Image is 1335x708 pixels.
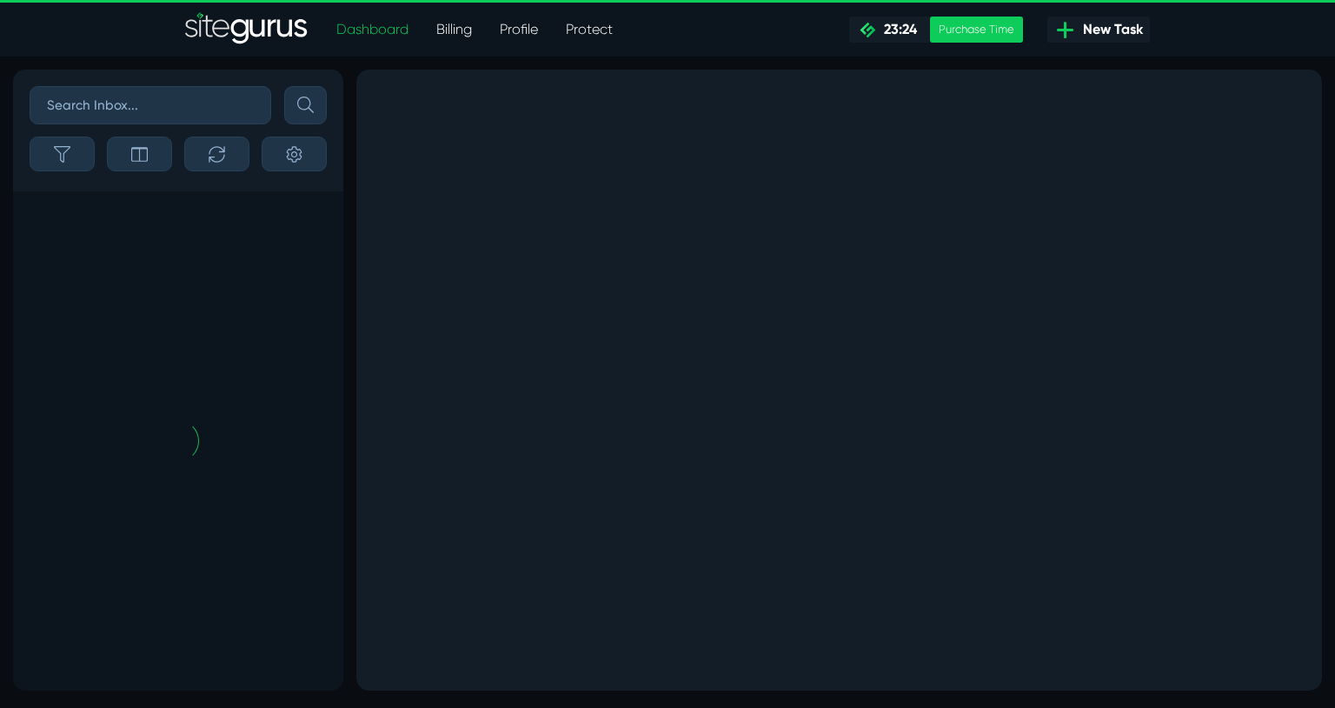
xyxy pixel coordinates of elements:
span: New Task [1076,19,1143,40]
a: Profile [486,12,552,47]
a: Dashboard [322,12,422,47]
a: Billing [422,12,486,47]
a: New Task [1047,17,1150,43]
span: 23:24 [877,21,917,37]
a: 23:24 Purchase Time [849,17,1023,43]
a: Protect [552,12,627,47]
img: Sitegurus Logo [185,12,309,47]
input: Search Inbox... [30,86,271,124]
a: SiteGurus [185,12,309,47]
div: Purchase Time [930,17,1023,43]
